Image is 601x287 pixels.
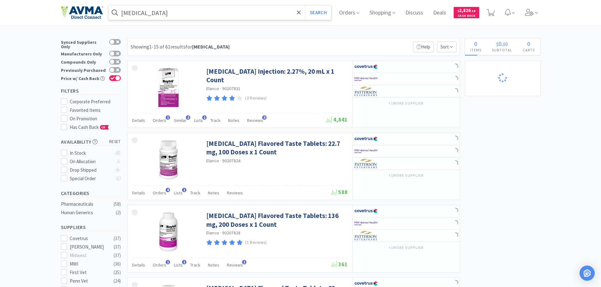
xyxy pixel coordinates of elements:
[331,188,348,196] span: 588
[474,40,477,48] span: 0
[206,139,346,157] a: [MEDICAL_DATA] Flavored Taste Tablets: 22.7 mg, 100 Doses x 1 Count
[206,230,219,236] a: Elanco
[70,235,109,242] div: Covetrus
[70,115,121,123] div: On Promotion
[61,59,106,64] div: Compounds Only
[465,47,487,53] h4: Items
[70,277,109,285] div: Penn Vet
[70,149,112,157] div: In Stock
[220,230,221,236] span: ·
[354,219,378,228] img: f6b2451649754179b5b4e0c70c3f7cb0_2.png
[354,231,378,240] img: f5e969b455434c6296c6d81ef179fa71_3.png
[457,9,459,13] span: $
[227,190,243,196] span: Reviews
[222,158,240,164] span: 90207824
[166,115,170,120] span: 1
[70,166,112,174] div: Drop Shipped
[148,67,189,108] img: 434eaf9944f2498b95c28fa91e14a934_416222.jpeg
[61,75,106,81] div: Price w/ Cash Back
[132,118,145,123] span: Details
[153,190,166,196] span: Orders
[192,43,230,50] strong: [MEDICAL_DATA]
[61,224,121,231] h5: Suppliers
[208,190,219,196] span: Notes
[222,230,240,236] span: 90207828
[114,243,121,251] div: ( 37 )
[431,10,449,16] a: Deals
[210,118,221,123] span: Track
[247,118,263,123] span: Reviews
[61,39,106,49] div: Synced Suppliers Only
[70,98,121,106] div: Corporate Preferred
[70,269,109,276] div: First Vet
[245,239,267,246] p: (1 Reviews)
[208,262,219,268] span: Notes
[354,134,378,144] img: 77fca1acd8b6420a9015268ca798ef17_1.png
[114,277,121,285] div: ( 24 )
[153,118,166,123] span: Orders
[457,7,475,13] span: 2,826
[131,43,230,51] div: Showing 1-15 of 61 results
[61,87,121,95] h5: Filters
[354,159,378,168] img: f5e969b455434c6296c6d81ef179fa71_3.png
[70,175,112,182] div: Special Order
[182,260,186,264] span: 1
[148,211,189,252] img: 4dd06a365ec14e31a8f8eb1c27f2ef1c_416200.jpeg
[354,62,378,72] img: 77fca1acd8b6420a9015268ca798ef17_1.png
[194,118,203,123] span: Lists
[153,262,166,268] span: Orders
[527,40,530,48] span: 0
[385,243,427,252] button: +1more supplier
[454,4,479,21] a: $2,826.18Cash Back
[70,252,109,259] div: Midwest
[70,260,109,268] div: MWI
[413,42,434,52] p: Help
[242,260,246,264] span: 1
[580,266,595,281] div: Open Intercom Messenger
[457,14,475,18] span: Cash Back
[70,124,109,130] span: Has Cash Back
[206,86,219,91] a: Elanco
[166,188,170,192] span: 4
[206,67,346,84] a: [MEDICAL_DATA] Injection: 2.27%, 20 mL x 1 Count
[174,262,183,268] span: Lists
[114,260,121,268] div: ( 36 )
[202,115,207,120] span: 1
[61,51,106,56] div: Manufacturers Only
[182,188,186,192] span: 1
[174,118,186,123] span: Similar
[132,262,145,268] span: Details
[385,99,427,108] button: +1more supplier
[228,118,239,123] span: Notes
[190,190,200,196] span: Track
[109,5,332,20] input: Search by item, sku, manufacturer, ingredient, size...
[186,115,190,120] span: 2
[132,190,145,196] span: Details
[206,158,219,164] a: Elanco
[403,10,426,16] a: Discuss
[496,41,498,47] span: $
[354,87,378,96] img: f5e969b455434c6296c6d81ef179fa71_3.png
[114,269,121,276] div: ( 25 )
[109,139,121,145] span: reset
[61,200,112,208] div: Pharmaceuticals
[114,252,121,259] div: ( 37 )
[220,86,221,91] span: ·
[437,42,457,52] span: Sort
[61,190,121,197] h5: Categories
[220,158,221,164] span: ·
[305,5,331,20] button: Search
[61,138,121,146] h5: Availability
[262,115,267,120] span: 3
[331,261,348,268] span: 361
[503,41,508,47] span: 00
[70,106,121,114] div: Favorited Items
[100,125,107,129] span: CB
[385,171,427,180] button: +1more supplier
[206,211,346,229] a: [MEDICAL_DATA] Flavored Taste Tablets: 136 mg, 200 Doses x 1 Count
[114,200,121,208] div: ( 58 )
[487,41,518,47] div: .
[70,243,109,251] div: [PERSON_NAME]
[166,260,170,264] span: 1
[70,158,112,165] div: On Allocation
